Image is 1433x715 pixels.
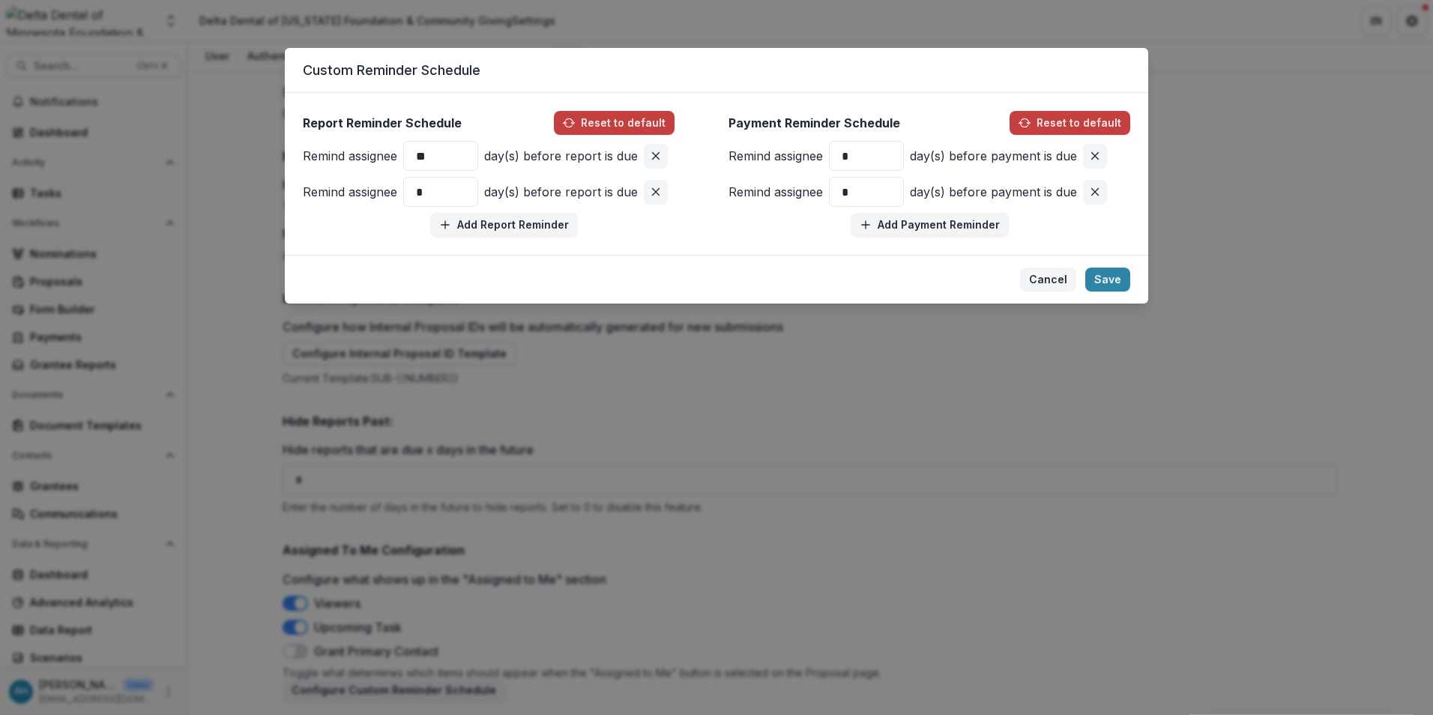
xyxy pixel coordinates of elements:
[484,183,638,201] p: day(s) before report is due
[484,147,638,165] p: day(s) before report is due
[1083,144,1107,168] button: Remove pair
[644,180,668,204] button: Remove pair
[910,183,1077,201] p: day(s) before payment is due
[1020,268,1076,292] button: Cancel
[303,114,462,132] p: Report Reminder Schedule
[728,147,823,165] p: Remind assignee
[910,147,1077,165] p: day(s) before payment is due
[303,183,397,201] p: Remind assignee
[1083,180,1107,204] button: Remove pair
[303,147,397,165] p: Remind assignee
[285,48,1148,93] header: Custom Reminder Schedule
[1010,111,1130,135] button: Reset to default
[851,213,1009,237] button: Add Payment Reminder
[1085,268,1130,292] button: Save
[644,144,668,168] button: Remove pair
[554,111,675,135] button: Reset to default
[728,114,900,132] p: Payment Reminder Schedule
[430,213,578,237] button: Add Report Reminder
[728,183,823,201] p: Remind assignee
